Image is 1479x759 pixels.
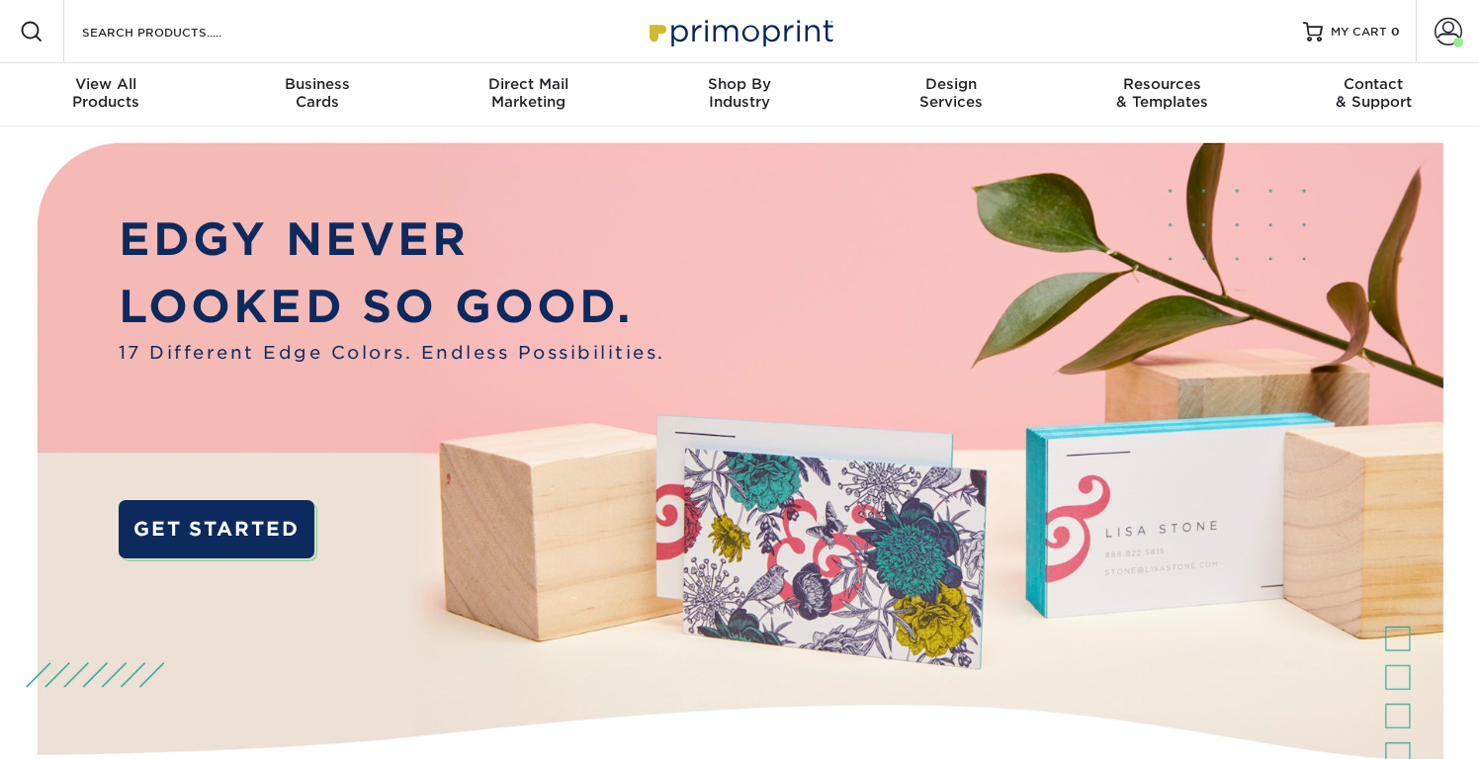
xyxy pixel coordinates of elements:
[845,75,1057,111] div: Services
[634,75,845,93] span: Shop By
[212,63,423,126] a: BusinessCards
[422,75,634,93] span: Direct Mail
[845,63,1057,126] a: DesignServices
[1267,75,1479,93] span: Contact
[422,75,634,111] div: Marketing
[1331,24,1387,41] span: MY CART
[80,20,273,43] input: SEARCH PRODUCTS.....
[119,340,665,367] span: 17 Different Edge Colors. Endless Possibilities.
[1391,25,1400,39] span: 0
[1267,75,1479,111] div: & Support
[212,75,423,93] span: Business
[845,75,1057,93] span: Design
[1057,75,1268,111] div: & Templates
[119,207,665,273] p: EDGY NEVER
[634,75,845,111] div: Industry
[634,63,845,126] a: Shop ByIndustry
[1267,63,1479,126] a: Contact& Support
[1057,75,1268,93] span: Resources
[212,75,423,111] div: Cards
[422,63,634,126] a: Direct MailMarketing
[641,10,838,52] img: Primoprint
[119,500,314,558] a: GET STARTED
[1057,63,1268,126] a: Resources& Templates
[119,274,665,340] p: LOOKED SO GOOD.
